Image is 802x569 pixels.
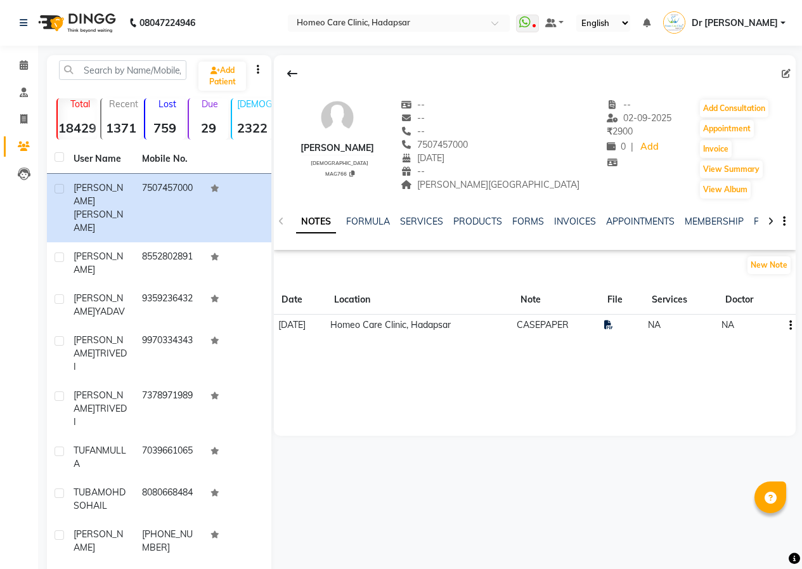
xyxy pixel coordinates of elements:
button: View Summary [700,160,763,178]
img: logo [32,5,119,41]
span: NA [648,319,661,330]
th: Mobile No. [134,145,203,174]
td: 7507457000 [134,174,203,242]
strong: 29 [189,120,229,136]
p: Total [63,98,98,110]
td: 9359236432 [134,284,203,326]
td: 8552802891 [134,242,203,284]
strong: 18429 [58,120,98,136]
a: NOTES [296,211,336,233]
span: [DEMOGRAPHIC_DATA] [311,160,368,166]
a: MEMBERSHIP [685,216,744,227]
span: [PERSON_NAME] [74,209,123,233]
a: FORMS [512,216,544,227]
a: SERVICES [400,216,443,227]
div: Back to Client [279,62,306,86]
span: TRIVEDI [74,403,127,428]
span: [PERSON_NAME] [74,182,123,207]
span: [PERSON_NAME][GEOGRAPHIC_DATA] [401,179,580,190]
a: Add Patient [198,62,246,91]
p: Due [191,98,229,110]
button: View Album [700,181,751,199]
span: -- [607,99,631,110]
span: [PERSON_NAME] [74,528,123,553]
th: File [600,285,644,315]
iframe: chat widget [749,518,789,556]
a: PRODUCTS [453,216,502,227]
a: Add [638,138,661,156]
span: YADAV [95,306,125,317]
span: TRIVEDI [74,348,127,372]
th: User Name [66,145,134,174]
a: INVOICES [554,216,596,227]
td: 9970334343 [134,326,203,381]
th: Location [327,285,513,315]
strong: 1371 [101,120,141,136]
span: [PERSON_NAME] [74,292,123,317]
strong: 759 [145,120,185,136]
th: Date [274,285,327,315]
span: 2900 [607,126,633,137]
td: 8080668484 [134,478,203,520]
span: -- [401,126,425,137]
th: Services [644,285,718,315]
button: New Note [747,256,791,274]
span: NA [721,319,734,330]
span: | [631,140,633,154]
td: 7378971989 [134,381,203,436]
span: -- [401,99,425,110]
span: [PERSON_NAME] [74,251,123,275]
div: MAG766 [306,169,374,178]
strong: 2322 [232,120,272,136]
span: 7507457000 [401,139,469,150]
img: avatar [318,98,356,136]
p: Lost [150,98,185,110]
span: [PERSON_NAME] [74,334,123,359]
td: Homeo Care Clinic, Hadapsar [327,315,513,336]
span: TUBA [74,487,98,498]
a: APPOINTMENTS [606,216,675,227]
p: Recent [107,98,141,110]
a: FORMULA [346,216,390,227]
button: Invoice [700,140,732,158]
img: Dr Pooja Doshi [663,11,685,34]
span: [DATE] [401,152,445,164]
span: -- [401,112,425,124]
span: TUFAN [74,445,102,456]
span: -- [401,166,425,177]
span: 02-09-2025 [607,112,671,124]
input: Search by Name/Mobile/Email/Code [59,60,186,80]
span: Dr [PERSON_NAME] [692,16,778,30]
a: PACKAGES [754,216,801,227]
td: 7039661065 [134,436,203,478]
th: Doctor [718,285,780,315]
td: [PHONE_NUMBER] [134,520,203,562]
div: [PERSON_NAME] [301,141,374,155]
td: CASEPAPER [513,315,600,336]
p: [DEMOGRAPHIC_DATA] [237,98,272,110]
span: [DATE] [278,319,306,330]
b: 08047224946 [139,5,195,41]
span: MOHDSOHAIL [74,487,126,511]
span: 0 [607,141,626,152]
th: Note [513,285,600,315]
button: Appointment [700,120,754,138]
span: ₹ [607,126,612,137]
span: [PERSON_NAME] [74,389,123,414]
button: Add Consultation [700,100,768,117]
